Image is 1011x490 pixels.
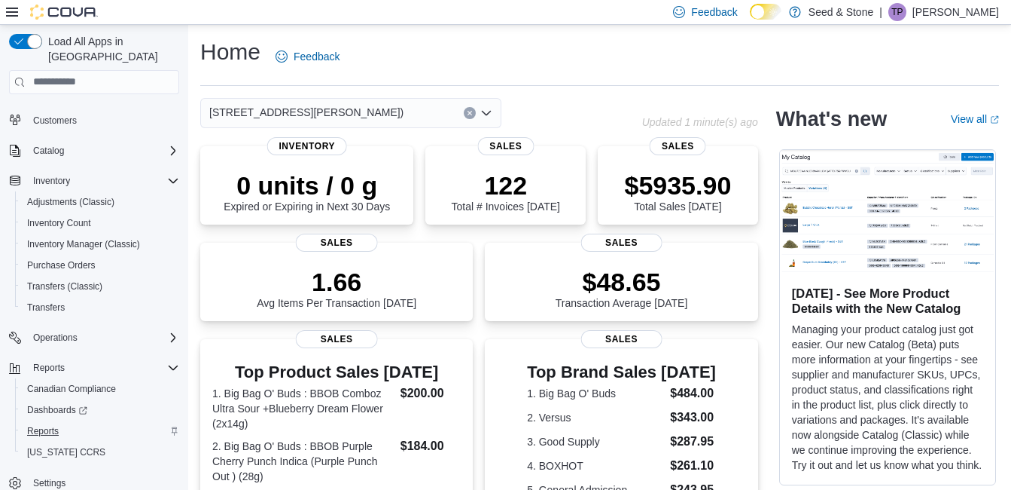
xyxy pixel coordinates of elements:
[27,359,179,377] span: Reports
[990,115,999,124] svg: External link
[21,214,179,232] span: Inventory Count
[212,363,461,381] h3: Top Product Sales [DATE]
[21,214,97,232] a: Inventory Count
[891,3,903,21] span: TP
[27,383,116,395] span: Canadian Compliance
[15,421,185,442] button: Reports
[527,410,664,425] dt: 2. Versus
[642,116,758,128] p: Updated 1 minute(s) ago
[21,299,71,317] a: Transfers
[27,142,179,160] span: Catalog
[266,137,347,155] span: Inventory
[212,439,394,484] dt: 2. Big Bag O' Buds : BBOB Purple Cherry Punch Indica (Purple Punch Out ) (28g)
[27,259,96,271] span: Purchase Orders
[912,3,999,21] p: [PERSON_NAME]
[21,401,93,419] a: Dashboards
[15,234,185,255] button: Inventory Manager (Classic)
[27,302,65,314] span: Transfers
[21,235,179,253] span: Inventory Manager (Classic)
[27,196,114,208] span: Adjustments (Classic)
[556,267,688,309] div: Transaction Average [DATE]
[33,477,65,489] span: Settings
[21,380,179,398] span: Canadian Compliance
[808,3,873,21] p: Seed & Stone
[691,5,737,20] span: Feedback
[33,332,78,344] span: Operations
[224,170,390,201] p: 0 units / 0 g
[27,172,179,190] span: Inventory
[21,277,179,296] span: Transfers (Classic)
[33,362,65,374] span: Reports
[670,409,716,427] dd: $343.00
[556,267,688,297] p: $48.65
[400,437,461,455] dd: $184.00
[200,37,260,67] h1: Home
[21,380,122,398] a: Canadian Compliance
[650,137,706,155] span: Sales
[480,107,492,119] button: Open list of options
[27,425,59,437] span: Reports
[527,386,664,401] dt: 1. Big Bag O' Buds
[27,112,83,130] a: Customers
[42,34,179,64] span: Load All Apps in [GEOGRAPHIC_DATA]
[3,109,185,131] button: Customers
[21,443,111,461] a: [US_STATE] CCRS
[670,457,716,475] dd: $261.10
[580,330,662,348] span: Sales
[464,107,476,119] button: Clear input
[21,277,108,296] a: Transfers (Classic)
[951,113,999,125] a: View allExternal link
[21,422,65,440] a: Reports
[224,170,390,213] div: Expired or Expiring in Next 30 Days
[27,142,70,160] button: Catalog
[15,442,185,463] button: [US_STATE] CCRS
[792,322,983,473] p: Managing your product catalog just got easier. Our new Catalog (Beta) puts more information at yo...
[21,422,179,440] span: Reports
[27,217,91,229] span: Inventory Count
[624,170,731,201] p: $5935.90
[15,400,185,421] a: Dashboards
[400,384,461,403] dd: $200.00
[15,276,185,297] button: Transfers (Classic)
[3,140,185,161] button: Catalog
[257,267,416,297] p: 1.66
[15,191,185,213] button: Adjustments (Classic)
[670,433,716,451] dd: $287.95
[27,446,105,458] span: [US_STATE] CCRS
[452,170,560,201] p: 122
[21,443,179,461] span: Washington CCRS
[21,235,146,253] a: Inventory Manager (Classic)
[580,234,662,252] span: Sales
[3,357,185,378] button: Reports
[209,103,403,121] span: [STREET_ADDRESS][PERSON_NAME])
[776,107,887,131] h2: What's new
[452,170,560,213] div: Total # Invoices [DATE]
[879,3,882,21] p: |
[477,137,534,155] span: Sales
[750,4,781,20] input: Dark Mode
[527,363,716,381] h3: Top Brand Sales [DATE]
[30,5,98,20] img: Cova
[3,327,185,348] button: Operations
[21,256,102,274] a: Purchase Orders
[212,386,394,431] dt: 1. Big Bag O' Buds : BBOB Comboz Ultra Sour +Blueberry Dream Flower (2x14g)
[296,330,378,348] span: Sales
[15,255,185,276] button: Purchase Orders
[257,267,416,309] div: Avg Items Per Transaction [DATE]
[792,286,983,316] h3: [DATE] - See More Product Details with the New Catalog
[670,384,716,403] dd: $484.00
[27,280,102,292] span: Transfers (Classic)
[21,256,179,274] span: Purchase Orders
[33,115,77,127] span: Customers
[27,404,87,416] span: Dashboards
[15,297,185,318] button: Transfers
[21,193,179,211] span: Adjustments (Classic)
[21,401,179,419] span: Dashboards
[21,193,120,211] a: Adjustments (Classic)
[27,359,71,377] button: Reports
[27,238,140,250] span: Inventory Manager (Classic)
[27,329,179,347] span: Operations
[27,329,84,347] button: Operations
[15,213,185,234] button: Inventory Count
